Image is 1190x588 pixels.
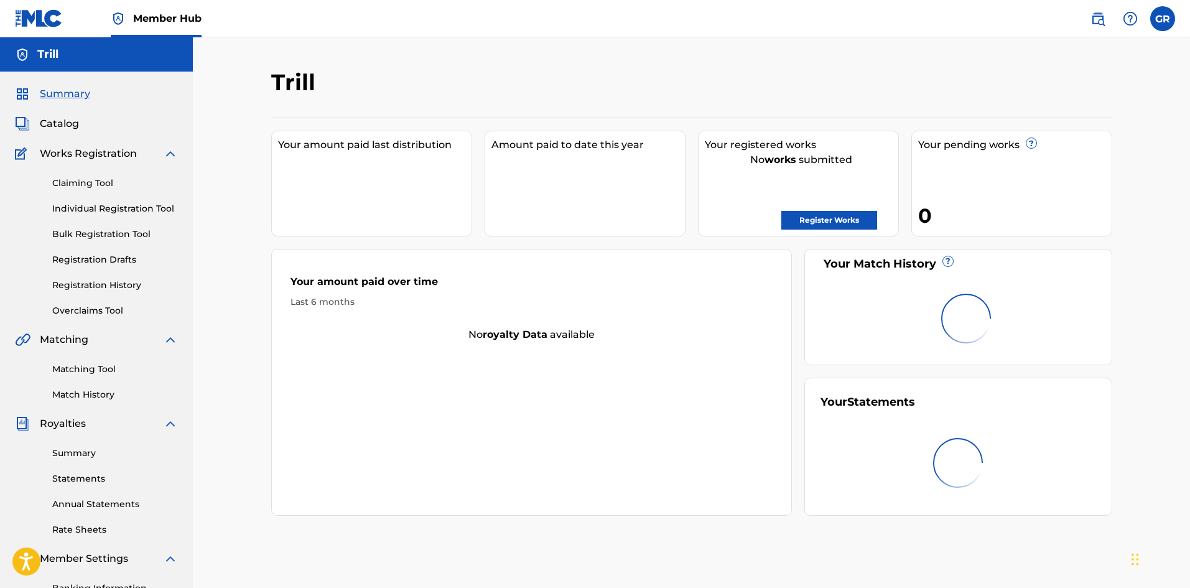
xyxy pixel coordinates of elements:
[111,11,126,26] img: Top Rightsholder
[40,146,137,161] span: Works Registration
[705,152,898,167] div: No submitted
[291,296,773,309] div: Last 6 months
[278,138,472,152] div: Your amount paid last distribution
[941,294,991,343] img: preloader
[52,363,178,376] a: Matching Tool
[1085,6,1110,31] a: Public Search
[52,498,178,511] a: Annual Statements
[933,438,983,488] img: preloader
[1128,528,1190,588] iframe: Chat Widget
[1090,11,1105,26] img: search
[52,388,178,401] a: Match History
[15,332,30,347] img: Matching
[52,304,178,317] a: Overclaims Tool
[15,416,30,431] img: Royalties
[37,47,58,62] h5: Trill
[820,394,915,411] div: Your Statements
[943,256,953,266] span: ?
[765,154,796,166] strong: works
[271,68,322,96] h2: Trill
[918,202,1112,230] div: 0
[15,86,90,101] a: SummarySummary
[1026,138,1036,148] span: ?
[52,253,178,266] a: Registration Drafts
[52,228,178,241] a: Bulk Registration Tool
[163,332,178,347] img: expand
[52,447,178,460] a: Summary
[52,202,178,215] a: Individual Registration Tool
[15,47,30,62] img: Accounts
[15,86,30,101] img: Summary
[1123,11,1138,26] img: help
[918,138,1112,152] div: Your pending works
[163,551,178,566] img: expand
[491,138,685,152] div: Amount paid to date this year
[40,116,79,131] span: Catalog
[820,256,1096,273] div: Your Match History
[15,551,30,566] img: Member Settings
[52,279,178,292] a: Registration History
[52,472,178,485] a: Statements
[40,416,86,431] span: Royalties
[483,329,547,340] strong: royalty data
[1132,541,1139,578] div: Drag
[40,551,128,566] span: Member Settings
[1150,6,1175,31] div: User Menu
[52,177,178,190] a: Claiming Tool
[1118,6,1143,31] div: Help
[291,274,773,296] div: Your amount paid over time
[15,146,31,161] img: Works Registration
[15,116,79,131] a: CatalogCatalog
[272,327,792,342] div: No available
[40,86,90,101] span: Summary
[705,138,898,152] div: Your registered works
[163,416,178,431] img: expand
[133,11,202,26] span: Member Hub
[781,211,877,230] a: Register Works
[163,146,178,161] img: expand
[52,523,178,536] a: Rate Sheets
[40,332,88,347] span: Matching
[15,116,30,131] img: Catalog
[15,9,63,27] img: MLC Logo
